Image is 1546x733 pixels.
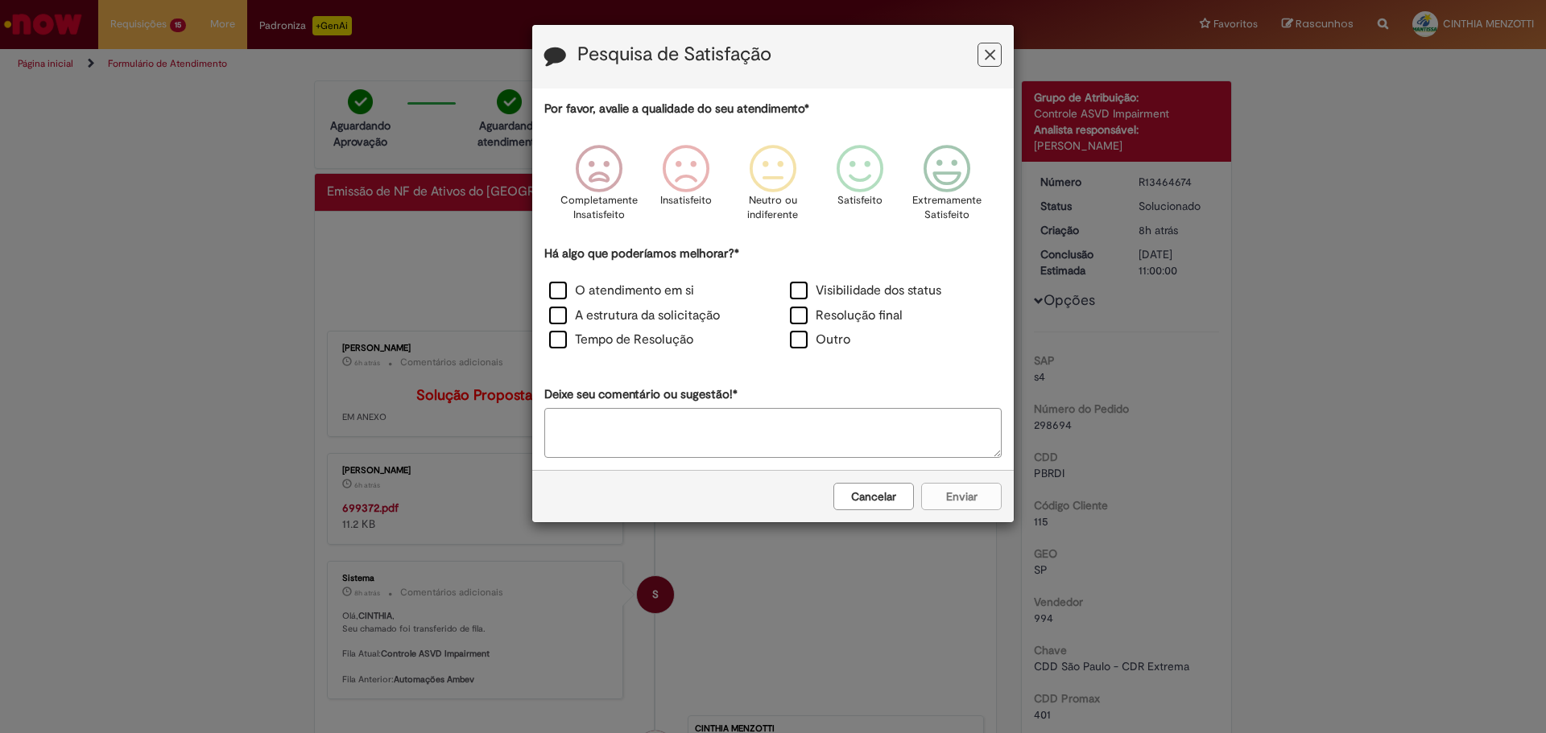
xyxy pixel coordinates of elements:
[544,386,738,403] label: Deixe seu comentário ou sugestão!*
[577,44,771,65] label: Pesquisa de Satisfação
[837,193,883,208] p: Satisfeito
[560,193,638,223] p: Completamente Insatisfeito
[790,307,903,325] label: Resolução final
[790,331,850,349] label: Outro
[732,133,814,243] div: Neutro ou indiferente
[819,133,901,243] div: Satisfeito
[912,193,982,223] p: Extremamente Satisfeito
[660,193,712,208] p: Insatisfeito
[906,133,988,243] div: Extremamente Satisfeito
[557,133,639,243] div: Completamente Insatisfeito
[790,282,941,300] label: Visibilidade dos status
[744,193,802,223] p: Neutro ou indiferente
[645,133,727,243] div: Insatisfeito
[833,483,914,510] button: Cancelar
[549,282,694,300] label: O atendimento em si
[544,101,809,117] label: Por favor, avalie a qualidade do seu atendimento*
[544,245,1002,354] div: Há algo que poderíamos melhorar?*
[549,307,720,325] label: A estrutura da solicitação
[549,331,693,349] label: Tempo de Resolução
